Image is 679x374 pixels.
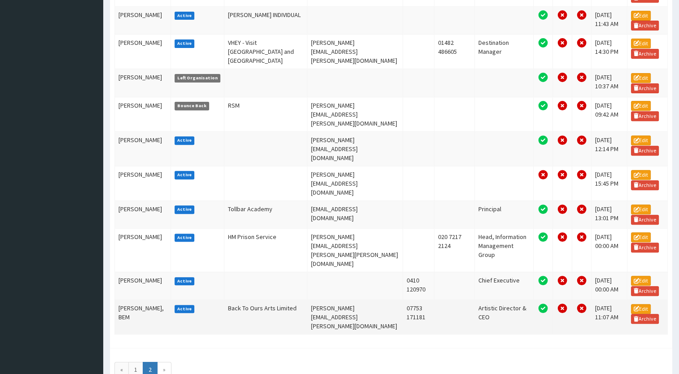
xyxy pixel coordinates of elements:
[631,135,651,145] a: Edit
[115,97,171,131] td: [PERSON_NAME]
[591,35,627,69] td: [DATE] 14:30 PM
[307,200,403,228] td: [EMAIL_ADDRESS][DOMAIN_NAME]
[224,7,307,35] td: [PERSON_NAME] INDIVIDUAL
[631,232,651,242] a: Edit
[631,286,659,296] a: Archive
[175,171,195,179] label: Active
[175,277,195,285] label: Active
[591,166,627,200] td: [DATE] 15:45 PM
[175,205,195,213] label: Active
[474,228,533,272] td: Head, Information Management Group
[631,21,659,30] a: Archive
[224,97,307,131] td: RSM
[175,305,195,313] label: Active
[631,39,651,48] a: Edit
[631,83,659,93] a: Archive
[631,180,659,190] a: Archive
[591,200,627,228] td: [DATE] 13:01 PM
[115,131,171,166] td: [PERSON_NAME]
[474,200,533,228] td: Principal
[631,204,651,214] a: Edit
[115,272,171,300] td: [PERSON_NAME]
[115,228,171,272] td: [PERSON_NAME]
[115,200,171,228] td: [PERSON_NAME]
[115,166,171,200] td: [PERSON_NAME]
[175,234,195,242] label: Active
[631,11,651,21] a: Edit
[474,35,533,69] td: Destination Manager
[434,35,474,69] td: 01482 486605
[175,102,210,110] label: Bounce Back
[307,131,403,166] td: [PERSON_NAME][EMAIL_ADDRESS][DOMAIN_NAME]
[631,314,659,324] a: Archive
[403,300,434,334] td: 07753 171181
[591,69,627,97] td: [DATE] 10:37 AM
[115,7,171,35] td: [PERSON_NAME]
[591,7,627,35] td: [DATE] 11:43 AM
[434,228,474,272] td: 020 7217 2124
[224,200,307,228] td: Tollbar Academy
[591,228,627,272] td: [DATE] 00:00 AM
[175,136,195,144] label: Active
[631,170,651,180] a: Edit
[631,101,651,111] a: Edit
[631,215,659,225] a: Archive
[631,49,659,59] a: Archive
[591,272,627,300] td: [DATE] 00:00 AM
[631,111,659,121] a: Archive
[224,300,307,334] td: Back To Ours Arts Limited
[631,276,651,286] a: Edit
[224,228,307,272] td: HM Prison Service
[115,300,171,334] td: [PERSON_NAME], BEM
[631,146,659,156] a: Archive
[474,272,533,300] td: Chief Executive
[307,35,403,69] td: [PERSON_NAME][EMAIL_ADDRESS][PERSON_NAME][DOMAIN_NAME]
[403,272,434,300] td: 0410 120970
[115,35,171,69] td: [PERSON_NAME]
[115,69,171,97] td: [PERSON_NAME]
[307,166,403,200] td: [PERSON_NAME][EMAIL_ADDRESS][DOMAIN_NAME]
[224,35,307,69] td: VHEY - Visit [GEOGRAPHIC_DATA] and [GEOGRAPHIC_DATA]
[175,74,221,82] label: Left Organisation
[175,39,195,48] label: Active
[307,97,403,131] td: [PERSON_NAME][EMAIL_ADDRESS][PERSON_NAME][DOMAIN_NAME]
[631,304,651,314] a: Edit
[474,300,533,334] td: Artistic Director & CEO
[307,228,403,272] td: [PERSON_NAME][EMAIL_ADDRESS][PERSON_NAME][PERSON_NAME][DOMAIN_NAME]
[631,243,659,252] a: Archive
[307,300,403,334] td: [PERSON_NAME][EMAIL_ADDRESS][PERSON_NAME][DOMAIN_NAME]
[591,300,627,334] td: [DATE] 11:07 AM
[631,73,651,83] a: Edit
[591,131,627,166] td: [DATE] 12:14 PM
[175,12,195,20] label: Active
[591,97,627,131] td: [DATE] 09:42 AM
